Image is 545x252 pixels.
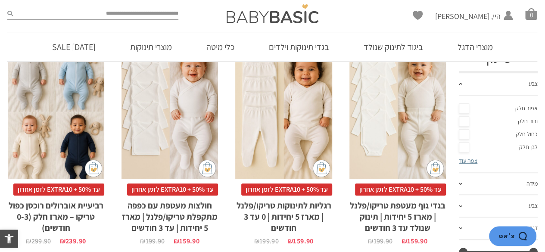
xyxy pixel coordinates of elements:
[433,226,536,248] iframe: פותח יישומון שאפשר לשוחח בו בצ'אט עם אחד הנציגים שלנו
[525,8,537,20] a: סל קניות0
[525,8,537,20] span: סל קניות
[459,157,477,165] a: צפה עוד
[313,160,330,177] img: cat-mini-atc.png
[287,236,293,246] span: ₪
[459,115,538,128] a: ורוד חלק
[8,34,104,245] a: מארז משתלם רביעיית אוברולים רוכסן כפול טריקו - מארז חלק (0-3 חודשים) עד 50% + EXTRA10 לזמן אחרוןר...
[140,236,145,246] span: ₪
[435,22,500,32] span: החשבון שלי
[355,184,446,196] span: עד 50% + EXTRA10 לזמן אחרון
[459,141,538,154] a: לבן חלק
[199,160,216,177] img: cat-mini-atc.png
[174,236,179,246] span: ₪
[459,73,538,96] a: צבע
[413,11,423,20] a: Wishlist
[459,218,538,240] a: דגם
[459,50,538,67] h3: סינון
[413,11,423,23] span: Wishlist
[401,236,407,246] span: ₪
[254,236,259,246] span: ₪
[26,236,31,246] span: ₪
[121,196,218,233] h2: חולצות מעטפת עם כפפה מתקפלת טריקו/פלנל | מארז 5 יחידות | עד 3 חודשים
[349,34,446,245] a: הכי נמכר באתר בגדי גוף מעטפת טריקו/פלנל | מארז 5 יחידות | תינוק שנולד עד 3 חודשים עד 50% + EXTRA1...
[427,160,444,177] img: cat-mini-atc.png
[121,34,218,245] a: הכי נמכר באתר חולצות מעטפת עם כפפה מתקפלת טריקו/פלנל | מארז 5 יחידות | עד 3 חודשים עד 50% + EXTRA...
[193,32,247,62] a: כלי מיטה
[85,160,102,177] img: cat-mini-atc.png
[241,184,332,196] span: עד 50% + EXTRA10 לזמן אחרון
[254,236,279,246] bdi: 199.90
[287,236,313,246] bdi: 159.90
[39,32,109,62] a: [DATE] SALE
[459,173,538,196] a: מידה
[459,195,538,218] a: צבע
[227,4,318,23] img: Baby Basic בגדי תינוקות וילדים אונליין
[8,196,104,233] h2: רביעיית אוברולים רוכסן כפול טריקו – מארז חלק (0-3 חודשים)
[13,184,104,196] span: עד 50% + EXTRA10 לזמן אחרון
[60,236,65,246] span: ₪
[174,236,199,246] bdi: 159.90
[349,196,446,233] h2: בגדי גוף מעטפת טריקו/פלנל | מארז 5 יחידות | תינוק שנולד עד 3 חודשים
[368,236,373,246] span: ₪
[351,32,436,62] a: ביגוד לתינוק שנולד
[459,102,538,115] a: אפור חלק
[459,128,538,141] a: כחול חלק
[445,32,506,62] a: מוצרי הדגל
[368,236,392,246] bdi: 199.90
[235,34,332,245] a: הכי נמכר באתר רגליות לתינוקות טריקו/פלנל | מארז 5 יחידות | 0 עד 3 חודשים עד 50% + EXTRA10 לזמן אח...
[256,32,342,62] a: בגדי תינוקות וילדים
[26,236,51,246] bdi: 299.90
[401,236,427,246] bdi: 159.90
[117,32,185,62] a: מוצרי תינוקות
[127,184,218,196] span: עד 50% + EXTRA10 לזמן אחרון
[60,236,86,246] bdi: 239.90
[140,236,165,246] bdi: 199.90
[235,196,332,233] h2: רגליות לתינוקות טריקו/פלנל | מארז 5 יחידות | 0 עד 3 חודשים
